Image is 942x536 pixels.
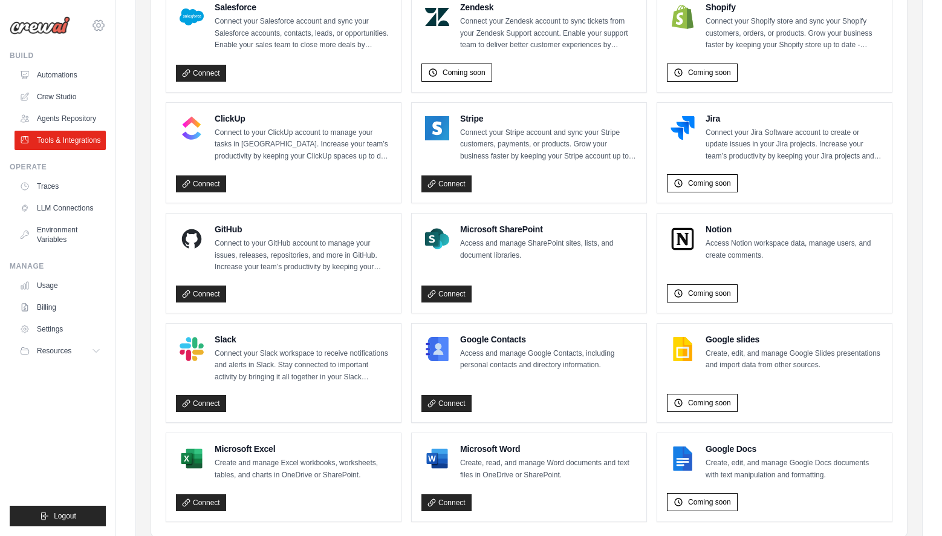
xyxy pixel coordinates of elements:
a: Connect [176,175,226,192]
img: Microsoft Word Logo [425,446,449,471]
img: Notion Logo [671,227,695,251]
h4: Google Docs [706,443,882,455]
button: Resources [15,341,106,361]
h4: Microsoft SharePoint [460,223,637,235]
p: Connect your Shopify store and sync your Shopify customers, orders, or products. Grow your busine... [706,16,882,51]
a: Agents Repository [15,109,106,128]
p: Connect your Salesforce account and sync your Salesforce accounts, contacts, leads, or opportunit... [215,16,391,51]
p: Connect to your ClickUp account to manage your tasks in [GEOGRAPHIC_DATA]. Increase your team’s p... [215,127,391,163]
a: Connect [176,395,226,412]
h4: Stripe [460,113,637,125]
a: Traces [15,177,106,196]
p: Access and manage Google Contacts, including personal contacts and directory information. [460,348,637,371]
a: Connect [421,395,472,412]
h4: Slack [215,333,391,345]
div: Operate [10,162,106,172]
h4: ClickUp [215,113,391,125]
h4: Microsoft Word [460,443,637,455]
span: Coming soon [443,68,486,77]
h4: Zendesk [460,1,637,13]
p: Create, read, and manage Word documents and text files in OneDrive or SharePoint. [460,457,637,481]
h4: Salesforce [215,1,391,13]
h4: Notion [706,223,882,235]
img: Jira Logo [671,116,695,140]
span: Coming soon [688,289,731,298]
button: Logout [10,506,106,526]
img: Google Contacts Logo [425,337,449,361]
h4: Microsoft Excel [215,443,391,455]
p: Access Notion workspace data, manage users, and create comments. [706,238,882,261]
a: Connect [176,494,226,511]
p: Create, edit, and manage Google Slides presentations and import data from other sources. [706,348,882,371]
img: Microsoft SharePoint Logo [425,227,449,251]
a: Automations [15,65,106,85]
div: Build [10,51,106,60]
a: Connect [421,494,472,511]
a: Billing [15,298,106,317]
span: Resources [37,346,71,356]
img: Stripe Logo [425,116,449,140]
div: Manage [10,261,106,271]
a: Connect [421,175,472,192]
h4: Google Contacts [460,333,637,345]
img: Salesforce Logo [180,5,204,29]
img: Zendesk Logo [425,5,449,29]
img: Logo [10,16,70,34]
p: Connect your Stripe account and sync your Stripe customers, payments, or products. Grow your busi... [460,127,637,163]
a: Tools & Integrations [15,131,106,150]
span: Logout [54,511,76,521]
img: Slack Logo [180,337,204,361]
h4: Jira [706,113,882,125]
img: ClickUp Logo [180,116,204,140]
a: Connect [421,286,472,302]
p: Connect to your GitHub account to manage your issues, releases, repositories, and more in GitHub.... [215,238,391,273]
a: Connect [176,65,226,82]
img: GitHub Logo [180,227,204,251]
a: LLM Connections [15,198,106,218]
a: Usage [15,276,106,295]
p: Connect your Jira Software account to create or update issues in your Jira projects. Increase you... [706,127,882,163]
a: Connect [176,286,226,302]
img: Google Docs Logo [671,446,695,471]
p: Create, edit, and manage Google Docs documents with text manipulation and formatting. [706,457,882,481]
span: Coming soon [688,178,731,188]
a: Environment Variables [15,220,106,249]
h4: Google slides [706,333,882,345]
a: Settings [15,319,106,339]
h4: GitHub [215,223,391,235]
p: Access and manage SharePoint sites, lists, and document libraries. [460,238,637,261]
p: Connect your Zendesk account to sync tickets from your Zendesk Support account. Enable your suppo... [460,16,637,51]
a: Crew Studio [15,87,106,106]
span: Coming soon [688,497,731,507]
span: Coming soon [688,398,731,408]
p: Connect your Slack workspace to receive notifications and alerts in Slack. Stay connected to impo... [215,348,391,384]
p: Create and manage Excel workbooks, worksheets, tables, and charts in OneDrive or SharePoint. [215,457,391,481]
img: Shopify Logo [671,5,695,29]
span: Coming soon [688,68,731,77]
img: Google slides Logo [671,337,695,361]
h4: Shopify [706,1,882,13]
img: Microsoft Excel Logo [180,446,204,471]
